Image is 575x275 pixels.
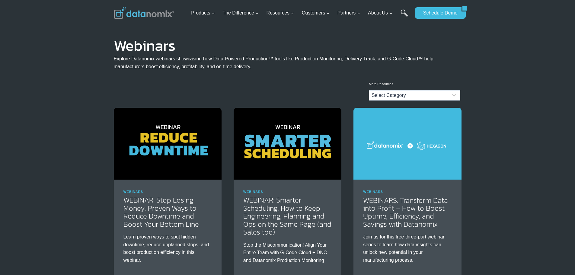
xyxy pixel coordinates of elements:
span: The Difference [222,9,259,17]
a: Webinars [243,190,263,193]
span: Products [191,9,215,17]
a: WEBINAR: Smarter Scheduling: How to Keep Engineering, Planning and Ops on the Same Page (and Sale... [243,195,331,237]
p: Join us for this free three-part webinar series to learn how data insights can unlock new potenti... [363,233,452,264]
span: Explore Datanomix webinars showcasing how Data-Powered Production™ tools like Production Monitori... [114,56,433,69]
img: Datanomix [114,7,174,19]
nav: Primary Navigation [189,3,412,23]
a: WEBINAR: Stop Losing Money: Proven Ways to Reduce Downtime and Boost Your Bottom Line [123,195,199,229]
p: Stop the Miscommunication! Align Your Entire Team with G-Code Cloud + DNC and Datanomix Productio... [243,241,332,264]
img: Hexagon Partners Up with Datanomix [353,108,461,180]
a: Schedule Demo [415,7,462,19]
a: Webinars [363,190,383,193]
img: WEBINAR: Discover practical ways to reduce downtime, boost productivity, and improve profits in y... [114,108,222,180]
p: Learn proven ways to spot hidden downtime, reduce unplanned stops, and boost production efficienc... [123,233,212,264]
a: WEBINARS: Transform Data into Profit – How to Boost Uptime, Efficiency, and Savings with Datanomix [363,195,448,229]
span: About Us [368,9,393,17]
a: Search [401,9,408,23]
h1: Webinars [114,41,462,50]
img: Smarter Scheduling: How To Keep Engineering, Planning and Ops on the Same Page [234,108,341,180]
p: More Resources [369,82,460,87]
a: Webinars [123,190,143,193]
span: Customers [302,9,330,17]
span: Partners [337,9,360,17]
span: Resources [267,9,294,17]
